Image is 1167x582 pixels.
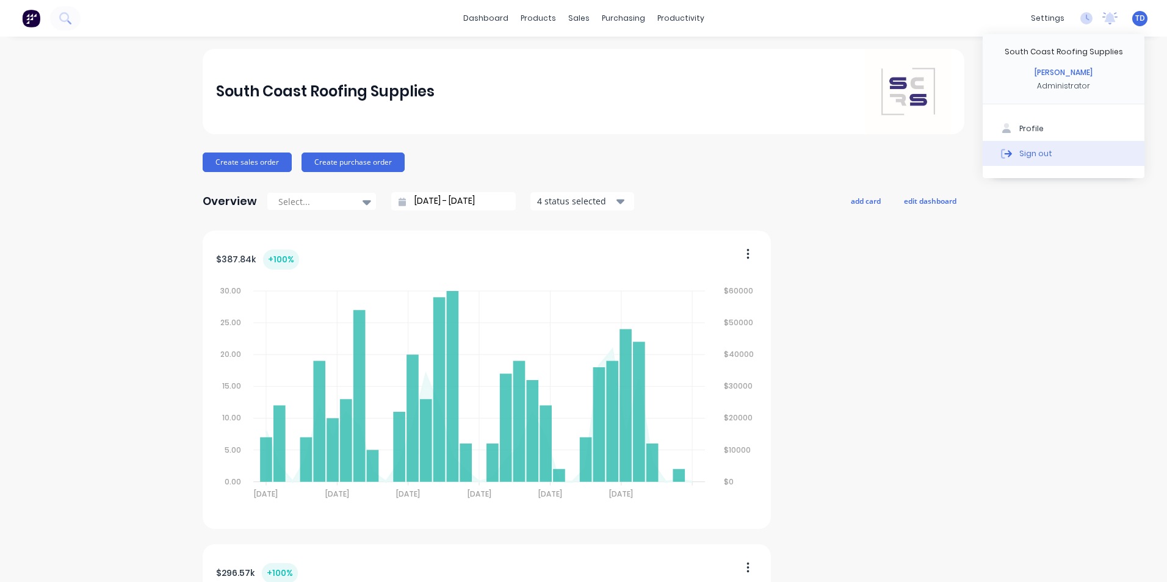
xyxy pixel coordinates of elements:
tspan: [DATE] [610,489,634,499]
div: South Coast Roofing Supplies [1005,46,1123,57]
tspan: 20.00 [220,349,241,359]
button: Sign out [983,141,1144,165]
div: sales [562,9,596,27]
tspan: 15.00 [222,381,241,391]
tspan: $10000 [724,445,751,455]
div: Overview [203,189,257,214]
tspan: [DATE] [396,489,420,499]
tspan: $30000 [724,381,753,391]
button: Create sales order [203,153,292,172]
tspan: 30.00 [220,286,241,296]
div: South Coast Roofing Supplies [216,79,435,104]
div: productivity [651,9,710,27]
tspan: $60000 [724,286,754,296]
img: South Coast Roofing Supplies [865,49,951,134]
tspan: 0.00 [225,476,241,487]
button: add card [843,193,889,209]
div: settings [1025,9,1071,27]
div: 4 status selected [537,195,614,207]
tspan: [DATE] [254,489,278,499]
div: products [515,9,562,27]
img: Factory [22,9,40,27]
tspan: $20000 [724,413,753,423]
div: $ 387.84k [216,250,299,270]
tspan: $0 [724,476,734,487]
button: 4 status selected [530,192,634,210]
div: Profile [1019,123,1044,134]
tspan: 10.00 [222,413,241,423]
button: edit dashboard [896,193,964,209]
div: Sign out [1019,148,1052,159]
tspan: $50000 [724,317,754,328]
tspan: $40000 [724,349,754,359]
button: Create purchase order [302,153,405,172]
tspan: 25.00 [220,317,241,328]
tspan: 5.00 [225,445,241,455]
div: purchasing [596,9,651,27]
tspan: [DATE] [325,489,349,499]
tspan: [DATE] [538,489,562,499]
div: [PERSON_NAME] [1035,67,1093,78]
div: + 100 % [263,250,299,270]
button: Profile [983,117,1144,141]
span: TD [1135,13,1145,24]
tspan: [DATE] [468,489,491,499]
div: Administrator [1037,81,1090,92]
a: dashboard [457,9,515,27]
